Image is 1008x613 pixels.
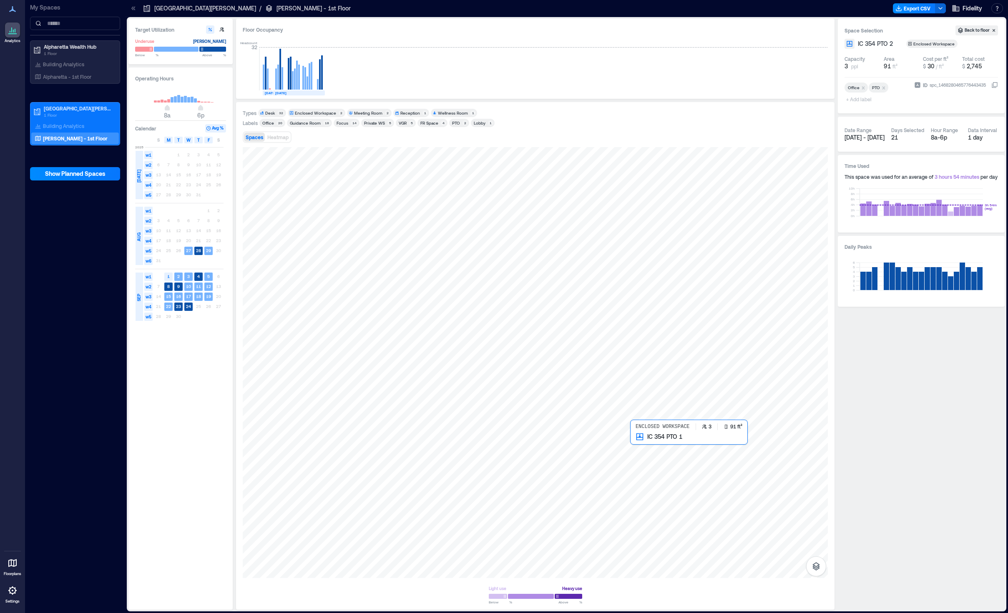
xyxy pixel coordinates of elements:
div: Wellness Room [438,110,468,116]
span: w2 [144,283,153,291]
a: Analytics [2,20,23,46]
tspan: 10h [849,186,855,190]
h3: Time Used [845,162,998,170]
h3: Space Selection [845,26,955,35]
div: FR Space [420,120,438,126]
div: 2 [385,110,390,115]
span: w5 [144,247,153,255]
button: Enclosed Workspace [906,40,968,48]
div: 1 [422,110,427,115]
div: 18 [323,120,330,125]
span: [DATE] - [DATE] [845,134,885,141]
div: 5 [409,120,414,125]
span: w6 [144,257,153,265]
text: 22 [166,304,171,309]
text: 3 [187,274,190,279]
div: 2 [339,110,344,115]
div: Enclosed Workspace [295,110,336,116]
div: Private WS [364,120,385,126]
div: Capacity [845,55,865,62]
tspan: 0 [853,288,855,292]
span: Below % [489,600,512,605]
span: Below % [135,53,158,58]
div: Office [848,85,860,90]
p: Settings [5,599,20,604]
div: Focus [337,120,348,126]
text: 19 [206,294,211,299]
tspan: 3 [853,274,855,278]
text: 17 [186,294,191,299]
tspan: 0h [851,214,855,218]
div: 1 [470,110,475,115]
div: PTO [872,85,880,90]
span: AUG [136,233,142,241]
div: Remove Office [860,85,868,90]
span: Heatmap [267,134,289,140]
span: Fidelity [963,4,982,13]
p: Analytics [5,38,20,43]
div: 2 [463,120,468,125]
h3: Calendar [135,124,156,133]
div: 4 [441,120,446,125]
div: Hour Range [931,127,958,133]
button: 3 ppl [845,62,880,70]
span: T [197,137,200,143]
text: 16 [176,294,181,299]
span: Above % [558,600,582,605]
span: 3 [845,62,848,70]
text: 11 [196,284,201,289]
div: [PERSON_NAME] [193,37,226,45]
div: 8a - 6p [931,133,961,142]
tspan: 4h [851,203,855,207]
span: / ft² [936,63,944,69]
text: 1 [167,274,170,279]
h3: Daily Peaks [845,243,998,251]
div: VGR [399,120,407,126]
span: T [177,137,180,143]
div: Desk [265,110,275,116]
div: Data Interval [968,127,997,133]
p: / [259,4,261,13]
text: 29 [206,248,211,253]
div: 20 [277,120,284,125]
p: Building Analytics [43,61,84,68]
button: Avg % [205,124,226,133]
p: 1 Floor [44,50,114,57]
div: Types [243,110,256,116]
span: W [186,137,191,143]
div: Enclosed Workspace [913,41,956,47]
div: Date Range [845,127,872,133]
div: Reception [400,110,420,116]
span: IC 354 PTO 2 [858,40,893,48]
button: Back to floor [955,25,998,35]
p: [PERSON_NAME] - 1st Floor [43,135,108,142]
p: [GEOGRAPHIC_DATA][PERSON_NAME] [44,105,114,112]
span: w3 [144,171,153,179]
text: 8 [167,284,170,289]
div: 1 [488,120,493,125]
span: w4 [144,303,153,311]
span: w5 [144,191,153,199]
div: 5 [387,120,392,125]
span: S [157,137,160,143]
span: S [217,137,220,143]
div: Labels [243,120,258,126]
text: 9 [177,284,180,289]
text: 18 [196,294,201,299]
p: Floorplans [4,571,21,576]
text: 15 [166,294,171,299]
p: [GEOGRAPHIC_DATA][PERSON_NAME] [154,4,256,13]
span: w4 [144,237,153,245]
div: PTO [452,120,460,126]
div: 32 [277,110,284,115]
span: [DATE] [136,170,142,183]
span: 30 [928,63,934,70]
div: Cost per ft² [923,55,948,62]
text: 27 [186,248,191,253]
div: Total cost [962,55,985,62]
span: 2025 [135,145,143,150]
text: 5 [207,274,210,279]
span: $ [923,63,926,69]
tspan: 6 [853,260,855,265]
span: 91 [884,63,891,70]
